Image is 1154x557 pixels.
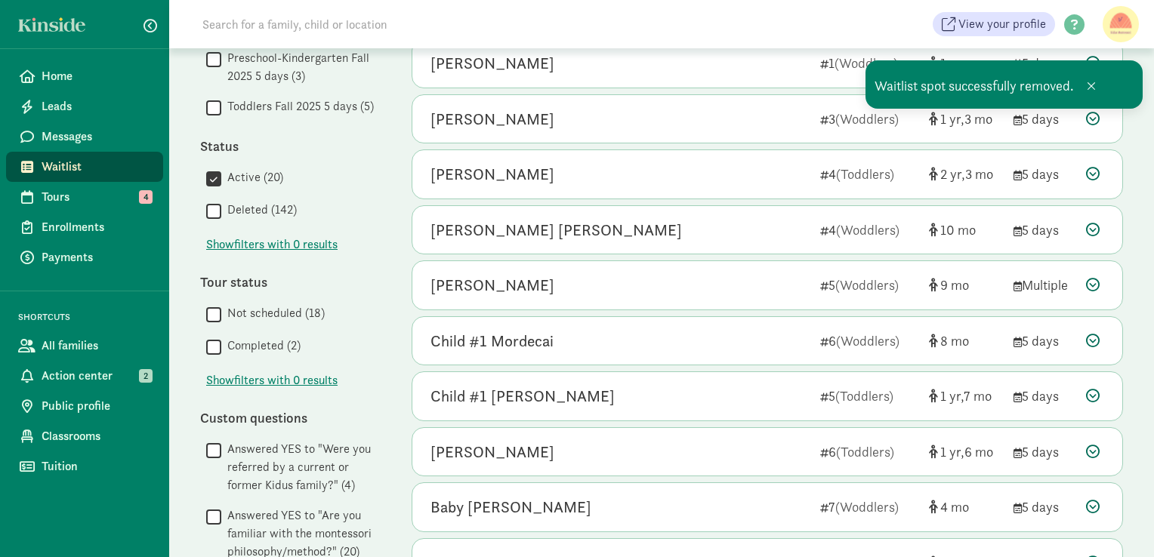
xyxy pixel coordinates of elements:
[940,110,964,128] span: 1
[42,337,151,355] span: All families
[6,152,163,182] a: Waitlist
[430,495,591,519] div: Baby Friscia
[820,386,917,406] div: 5
[820,109,917,129] div: 3
[820,275,917,295] div: 5
[6,361,163,391] a: Action center 2
[929,53,1001,73] div: [object Object]
[42,97,151,115] span: Leads
[42,188,151,206] span: Tours
[1014,442,1074,462] div: 5 days
[836,165,894,183] span: (Toddlers)
[820,164,917,184] div: 4
[820,497,917,517] div: 7
[964,443,993,460] span: 6
[42,427,151,445] span: Classrooms
[42,248,151,266] span: Payments
[430,218,682,242] div: Jasper James Krone-Wolf
[6,451,163,482] a: Tuition
[820,442,917,462] div: 6
[820,220,917,240] div: 4
[42,367,151,385] span: Action center
[940,332,969,349] span: 8
[940,221,976,238] span: 10
[1014,164,1074,184] div: 5 days
[206,371,338,389] span: Show filters with 0 results
[929,164,1001,184] div: [object Object]
[221,337,301,355] label: Completed (2)
[929,331,1001,351] div: [object Object]
[929,442,1001,462] div: [object Object]
[430,440,554,464] div: Homer Anderson
[1014,331,1074,351] div: 5 days
[42,128,151,146] span: Messages
[430,107,554,131] div: Naomi Dulken
[933,12,1055,36] a: View your profile
[835,54,898,72] span: (Woddlers)
[6,122,163,152] a: Messages
[6,242,163,272] a: Payments
[221,440,381,494] label: Answered YES to "Were you referred by a current or former Kidus family?" (4)
[836,332,899,349] span: (Woddlers)
[221,168,283,186] label: Active (20)
[940,276,969,294] span: 9
[965,165,993,183] span: 3
[835,498,899,515] span: (Woddlers)
[206,235,338,254] button: Showfilters with 0 results
[6,331,163,361] a: All families
[430,162,554,186] div: Daphne Barber
[1014,386,1074,406] div: 5 days
[964,110,992,128] span: 3
[836,221,899,238] span: (Woddlers)
[430,329,554,353] div: Child #1 Mordecai
[42,397,151,415] span: Public profile
[193,9,617,39] input: Search for a family, child or location
[206,235,338,254] span: Show filters with 0 results
[929,275,1001,295] div: [object Object]
[42,218,151,236] span: Enrollments
[835,387,893,405] span: (Toddlers)
[6,212,163,242] a: Enrollments
[430,51,554,75] div: Romy Koster
[221,49,381,85] label: Preschool-Kindergarten Fall 2025 5 days (3)
[835,110,899,128] span: (Woddlers)
[1014,220,1074,240] div: 5 days
[1078,485,1154,557] div: Chat Widget
[820,331,917,351] div: 6
[1014,275,1074,295] div: Multiple
[929,386,1001,406] div: [object Object]
[6,182,163,212] a: Tours 4
[929,220,1001,240] div: [object Object]
[430,273,554,297] div: June Morton
[1014,109,1074,129] div: 5 days
[929,109,1001,129] div: [object Object]
[1014,497,1074,517] div: 5 days
[221,201,297,219] label: Deleted (142)
[42,457,151,475] span: Tuition
[929,497,1001,517] div: [object Object]
[200,408,381,428] div: Custom questions
[6,61,163,91] a: Home
[430,384,615,408] div: Child #1 Swick
[940,443,964,460] span: 1
[200,136,381,156] div: Status
[6,421,163,451] a: Classrooms
[940,387,964,405] span: 1
[964,387,992,405] span: 7
[835,276,899,294] span: (Woddlers)
[200,272,381,292] div: Tour status
[940,498,969,515] span: 4
[221,97,374,115] label: Toddlers Fall 2025 5 days (5)
[6,91,163,122] a: Leads
[139,190,153,204] span: 4
[206,371,338,389] button: Showfilters with 0 results
[940,165,965,183] span: 2
[836,443,894,460] span: (Toddlers)
[865,60,1143,109] div: Waitlist spot successfully removed.
[221,304,325,322] label: Not scheduled (18)
[820,53,917,73] div: 1
[958,15,1046,33] span: View your profile
[42,67,151,85] span: Home
[940,54,961,72] span: 1
[1014,53,1074,73] div: 5 days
